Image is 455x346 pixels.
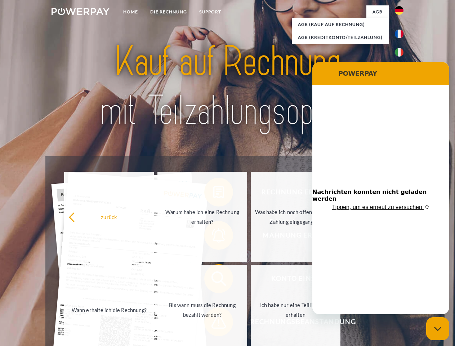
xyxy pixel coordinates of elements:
[395,30,403,38] img: fr
[69,35,386,138] img: title-powerpay_de.svg
[144,5,193,18] a: DIE RECHNUNG
[395,48,403,57] img: it
[255,300,336,320] div: Ich habe nur eine Teillieferung erhalten
[68,305,150,315] div: Wann erhalte ich die Rechnung?
[395,6,403,15] img: de
[292,31,389,44] a: AGB (Kreditkonto/Teilzahlung)
[193,5,227,18] a: SUPPORT
[312,62,449,314] iframe: Messaging-Fenster
[162,207,243,227] div: Warum habe ich eine Rechnung erhalten?
[52,8,110,15] img: logo-powerpay-white.svg
[366,5,389,18] a: agb
[292,18,389,31] a: AGB (Kauf auf Rechnung)
[251,172,340,262] a: Was habe ich noch offen, ist meine Zahlung eingegangen?
[162,300,243,320] div: Bis wann muss die Rechnung bezahlt werden?
[255,207,336,227] div: Was habe ich noch offen, ist meine Zahlung eingegangen?
[117,5,144,18] a: Home
[68,212,150,222] div: zurück
[426,317,449,340] iframe: Schaltfläche zum Öffnen des Messaging-Fensters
